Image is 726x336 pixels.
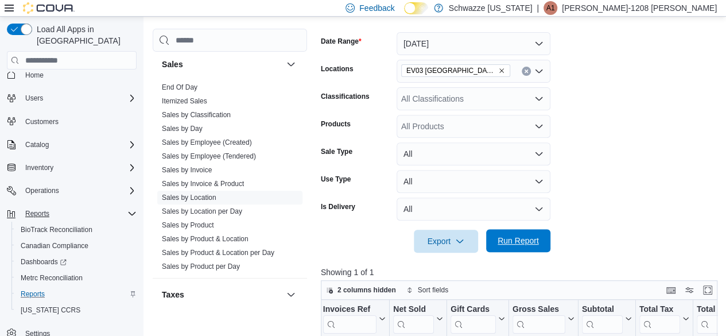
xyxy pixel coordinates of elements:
a: Sales by Product per Day [162,262,240,271]
span: Dashboards [16,255,137,269]
button: Sales [162,59,282,70]
button: Export [414,230,478,253]
span: Sales by Day [162,124,203,133]
h3: Sales [162,59,183,70]
button: Inventory [2,160,141,176]
div: Arthur-1208 Emsley [543,1,557,15]
button: Keyboard shortcuts [664,283,678,297]
button: Remove EV03 West Central from selection in this group [498,67,505,74]
button: Metrc Reconciliation [11,270,141,286]
label: Locations [321,64,354,74]
span: Dashboards [21,257,67,267]
button: All [397,198,550,221]
div: Net Sold [393,304,434,334]
span: Canadian Compliance [21,241,88,250]
label: Use Type [321,175,351,184]
span: 2 columns hidden [337,285,396,295]
span: Sales by Product [162,221,214,230]
a: Dashboards [16,255,71,269]
label: Classifications [321,92,370,101]
button: Clear input [522,67,531,76]
div: Invoices Ref [323,304,376,315]
button: Catalog [21,138,53,152]
span: Operations [21,184,137,198]
button: Open list of options [534,67,543,76]
span: Run Report [498,235,539,246]
div: Gift Card Sales [451,304,496,334]
button: Taxes [284,288,298,302]
div: Total Tax [639,304,680,315]
input: Dark Mode [404,2,428,14]
button: Display options [682,283,696,297]
button: Users [2,90,141,106]
a: Dashboards [11,254,141,270]
a: Canadian Compliance [16,239,93,253]
button: Sales [284,57,298,71]
button: 2 columns hidden [321,283,401,297]
button: Run Report [486,229,550,252]
button: Customers [2,113,141,130]
button: Invoices Ref [323,304,385,334]
a: BioTrack Reconciliation [16,223,97,237]
span: Inventory [25,163,53,172]
h3: Taxes [162,289,184,300]
div: Net Sold [393,304,434,315]
button: Operations [21,184,64,198]
span: Catalog [25,140,49,149]
div: Gross Sales [513,304,565,334]
span: Operations [25,186,59,195]
span: Canadian Compliance [16,239,137,253]
label: Sale Type [321,147,352,156]
p: | [537,1,539,15]
a: [US_STATE] CCRS [16,303,85,317]
button: Subtotal [582,304,632,334]
span: Inventory [21,161,137,175]
button: Canadian Compliance [11,238,141,254]
div: Total Tax [639,304,680,334]
a: Sales by Invoice & Product [162,180,244,188]
span: Reports [21,207,137,221]
button: [US_STATE] CCRS [11,302,141,318]
span: Sort fields [418,285,448,295]
a: Sales by Classification [162,111,231,119]
p: Schwazze [US_STATE] [449,1,533,15]
span: Catalog [21,138,137,152]
label: Products [321,119,351,129]
span: Metrc Reconciliation [21,273,83,283]
span: Sales by Invoice & Product [162,179,244,188]
span: Users [21,91,137,105]
span: A1 [546,1,555,15]
a: Sales by Invoice [162,166,212,174]
span: Sales by Product & Location [162,234,249,244]
span: [US_STATE] CCRS [21,306,80,315]
label: Date Range [321,37,362,46]
span: Customers [21,114,137,129]
span: Customers [25,117,59,126]
div: Subtotal [582,304,623,315]
button: Inventory [21,161,58,175]
span: Sales by Employee (Tendered) [162,152,256,161]
span: Export [421,230,471,253]
a: Sales by Product & Location [162,235,249,243]
img: Cova [23,2,75,14]
span: Reports [21,289,45,299]
span: Dark Mode [404,14,405,15]
a: Customers [21,115,63,129]
span: Sales by Location [162,193,216,202]
button: Open list of options [534,94,543,103]
span: Sales by Location per Day [162,207,242,216]
span: Feedback [359,2,394,14]
a: Metrc Reconciliation [16,271,87,285]
button: Gross Sales [513,304,574,334]
button: Net Sold [393,304,443,334]
button: Reports [11,286,141,302]
span: Sales by Classification [162,110,231,119]
span: Home [25,71,44,80]
span: Sales by Employee (Created) [162,138,252,147]
a: Home [21,68,48,82]
button: Reports [21,207,54,221]
button: Total Tax [639,304,689,334]
button: Operations [2,183,141,199]
a: Sales by Product & Location per Day [162,249,274,257]
a: Sales by Day [162,125,203,133]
